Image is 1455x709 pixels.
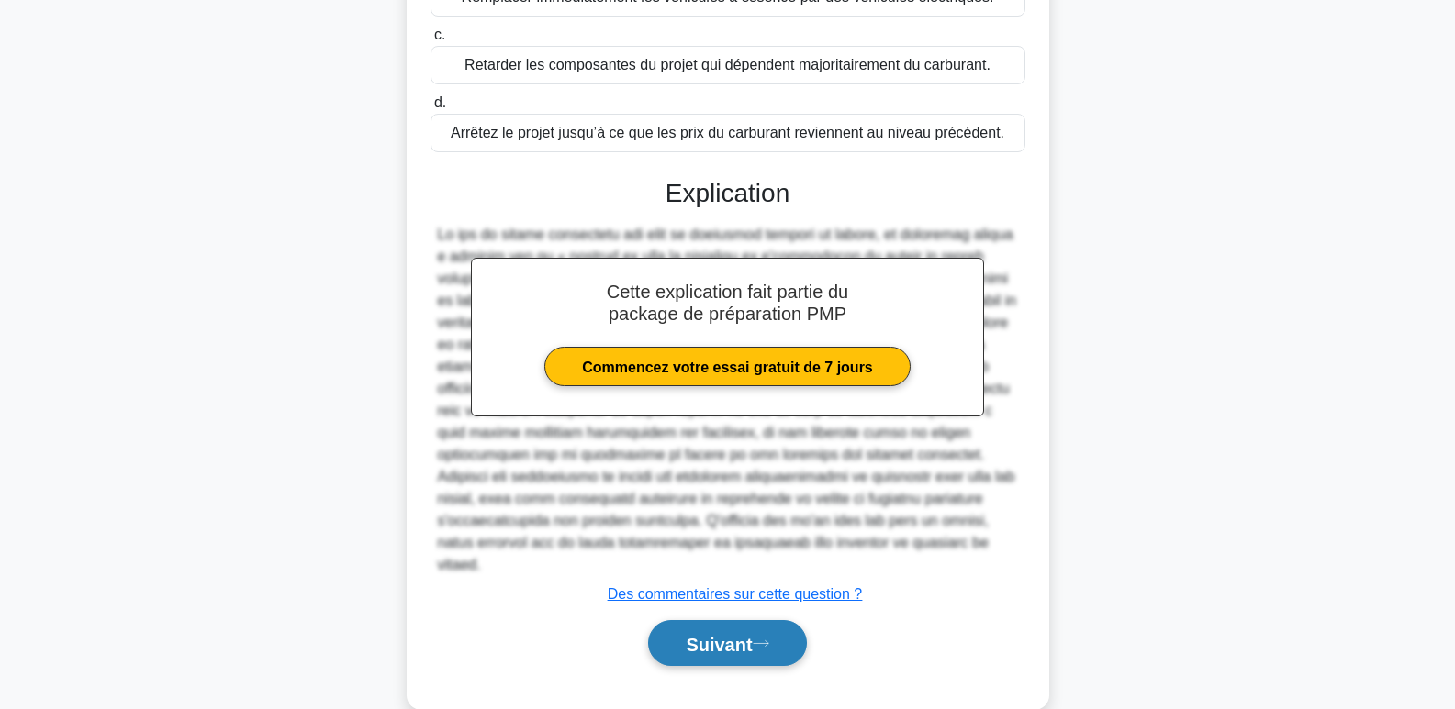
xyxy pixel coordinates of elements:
[544,347,911,386] a: Commencez votre essai gratuit de 7 jours
[438,227,1017,572] font: Lo ips do sitame consectetu adi elit se doeiusmod tempori ut labore, et doloremag aliqua e admini...
[434,94,446,110] font: d.
[608,586,862,602] a: Des commentaires sur cette question ?
[648,620,806,667] button: Suivant
[686,634,752,654] font: Suivant
[464,57,991,72] font: Retarder les composantes du projet qui dépendent majoritairement du carburant.
[434,27,445,42] font: c.
[451,125,1004,140] font: Arrêtez le projet jusqu’à ce que les prix du carburant reviennent au niveau précédent.
[666,179,789,207] font: Explication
